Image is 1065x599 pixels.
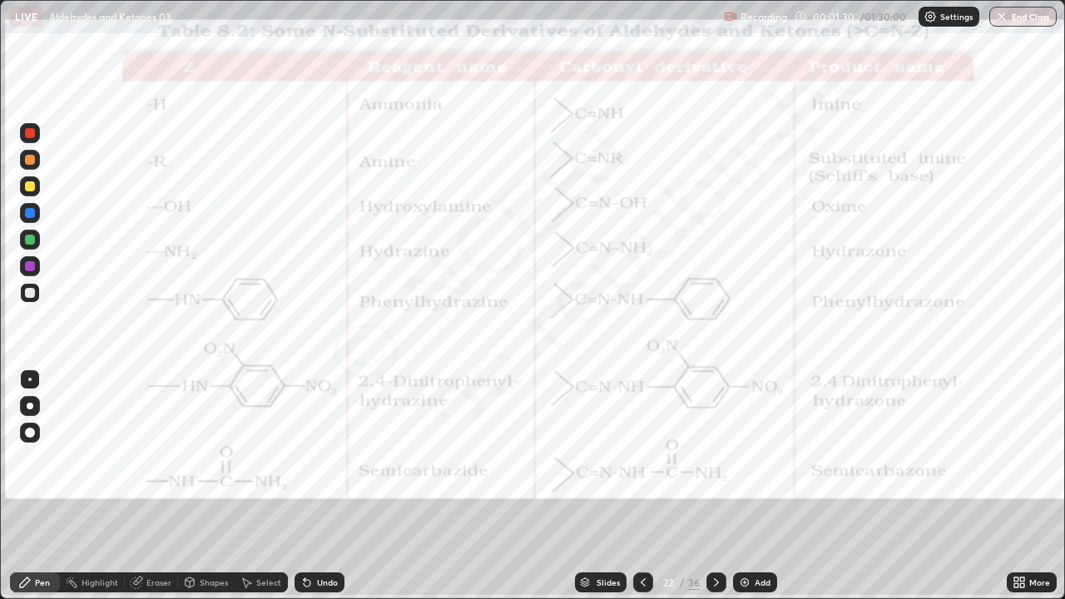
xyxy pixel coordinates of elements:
div: Highlight [82,578,118,587]
div: Undo [317,578,338,587]
div: Add [755,578,770,587]
div: Slides [597,578,620,587]
img: class-settings-icons [924,10,937,23]
p: Aldehydes and Ketones 03 [49,10,171,23]
p: LIVE [15,10,37,23]
div: Shapes [200,578,228,587]
p: Recording [741,11,787,23]
div: Pen [35,578,50,587]
div: 22 [660,577,676,587]
div: Eraser [146,578,171,587]
img: end-class-cross [995,10,1008,23]
div: / [680,577,685,587]
div: 36 [688,575,700,590]
div: Select [256,578,281,587]
button: End Class [989,7,1057,27]
img: recording.375f2c34.svg [724,10,737,23]
div: More [1029,578,1050,587]
img: add-slide-button [738,576,751,589]
p: Settings [940,12,973,21]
